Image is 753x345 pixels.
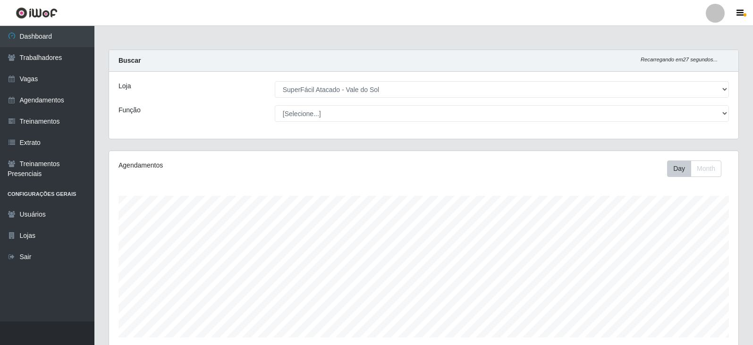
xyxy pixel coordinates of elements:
div: Toolbar with button groups [667,160,729,177]
img: CoreUI Logo [16,7,58,19]
strong: Buscar [118,57,141,64]
label: Função [118,105,141,115]
button: Day [667,160,691,177]
button: Month [691,160,721,177]
label: Loja [118,81,131,91]
div: First group [667,160,721,177]
div: Agendamentos [118,160,364,170]
i: Recarregando em 27 segundos... [641,57,718,62]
